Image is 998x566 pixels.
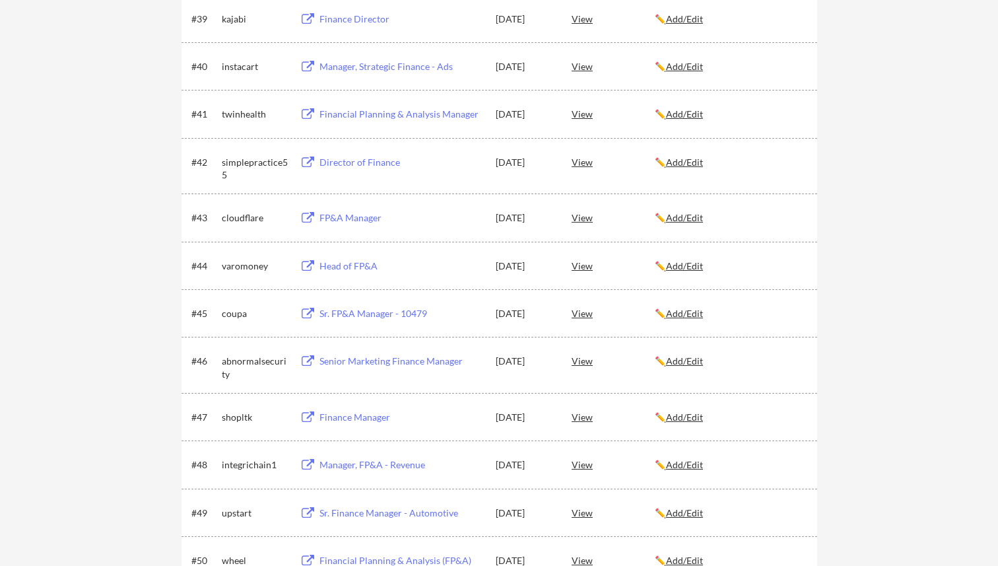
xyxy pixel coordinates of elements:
div: Sr. Finance Manager - Automotive [319,507,483,520]
div: coupa [222,307,288,320]
u: Add/Edit [666,411,703,423]
div: View [572,501,655,524]
div: twinhealth [222,108,288,121]
div: View [572,102,655,125]
u: Add/Edit [666,13,703,24]
div: View [572,254,655,277]
div: [DATE] [496,260,554,273]
div: [DATE] [496,507,554,520]
div: View [572,7,655,30]
div: [DATE] [496,355,554,368]
u: Add/Edit [666,108,703,120]
div: shopltk [222,411,288,424]
div: Director of Finance [319,156,483,169]
div: View [572,452,655,476]
div: [DATE] [496,411,554,424]
div: #39 [191,13,217,26]
div: #46 [191,355,217,368]
div: ✏️ [655,411,805,424]
div: #45 [191,307,217,320]
u: Add/Edit [666,308,703,319]
div: Sr. FP&A Manager - 10479 [319,307,483,320]
div: Financial Planning & Analysis Manager [319,108,483,121]
u: Add/Edit [666,61,703,72]
div: ✏️ [655,355,805,368]
div: ✏️ [655,108,805,121]
div: #42 [191,156,217,169]
div: kajabi [222,13,288,26]
div: ✏️ [655,211,805,225]
div: Manager, FP&A - Revenue [319,458,483,472]
div: #48 [191,458,217,472]
div: View [572,349,655,372]
div: View [572,301,655,325]
div: Senior Marketing Finance Manager [319,355,483,368]
u: Add/Edit [666,355,703,367]
div: View [572,205,655,229]
div: [DATE] [496,108,554,121]
div: ✏️ [655,458,805,472]
div: [DATE] [496,13,554,26]
div: [DATE] [496,211,554,225]
div: simplepractice55 [222,156,288,182]
div: View [572,150,655,174]
u: Add/Edit [666,507,703,518]
div: cloudflare [222,211,288,225]
div: [DATE] [496,458,554,472]
div: #41 [191,108,217,121]
div: [DATE] [496,60,554,73]
div: [DATE] [496,156,554,169]
div: ✏️ [655,156,805,169]
u: Add/Edit [666,212,703,223]
div: #47 [191,411,217,424]
div: Manager, Strategic Finance - Ads [319,60,483,73]
div: ✏️ [655,307,805,320]
div: FP&A Manager [319,211,483,225]
div: upstart [222,507,288,520]
div: varomoney [222,260,288,273]
div: [DATE] [496,307,554,320]
div: integrichain1 [222,458,288,472]
div: #40 [191,60,217,73]
div: Finance Manager [319,411,483,424]
u: Add/Edit [666,157,703,168]
div: abnormalsecurity [222,355,288,380]
div: #49 [191,507,217,520]
div: instacart [222,60,288,73]
div: Finance Director [319,13,483,26]
div: #43 [191,211,217,225]
u: Add/Edit [666,459,703,470]
div: ✏️ [655,13,805,26]
u: Add/Edit [666,555,703,566]
div: ✏️ [655,507,805,520]
div: ✏️ [655,260,805,273]
div: #44 [191,260,217,273]
div: View [572,405,655,429]
div: View [572,54,655,78]
u: Add/Edit [666,260,703,271]
div: ✏️ [655,60,805,73]
div: Head of FP&A [319,260,483,273]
